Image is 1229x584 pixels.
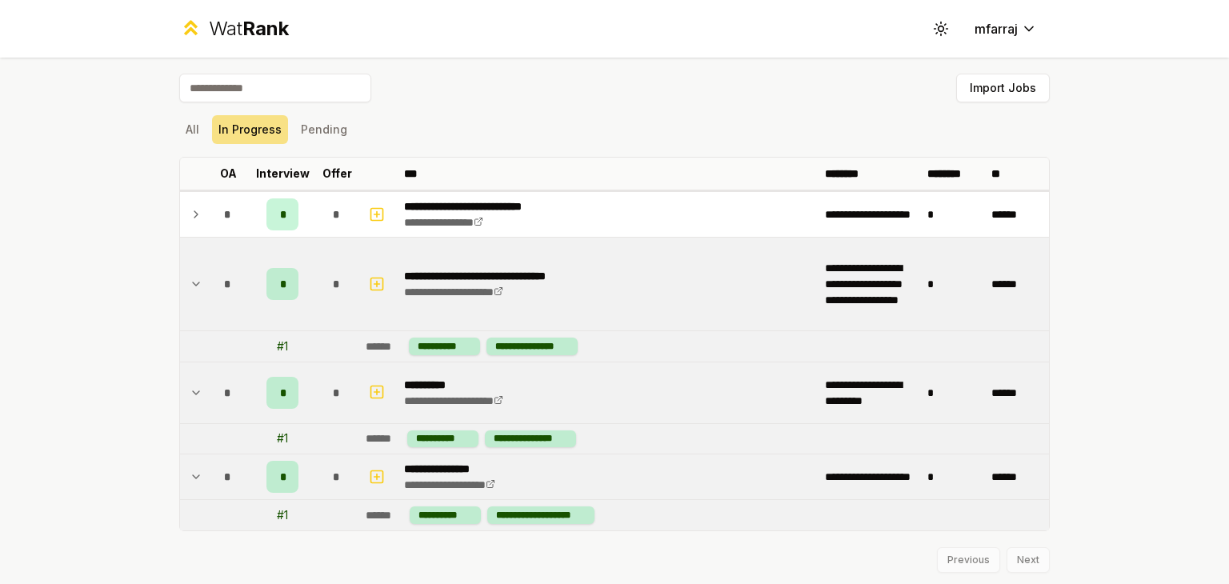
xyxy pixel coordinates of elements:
[956,74,1050,102] button: Import Jobs
[220,166,237,182] p: OA
[277,430,288,446] div: # 1
[179,115,206,144] button: All
[962,14,1050,43] button: mfarraj
[322,166,352,182] p: Offer
[212,115,288,144] button: In Progress
[294,115,354,144] button: Pending
[209,16,289,42] div: Wat
[242,17,289,40] span: Rank
[179,16,289,42] a: WatRank
[975,19,1018,38] span: mfarraj
[256,166,310,182] p: Interview
[277,338,288,354] div: # 1
[277,507,288,523] div: # 1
